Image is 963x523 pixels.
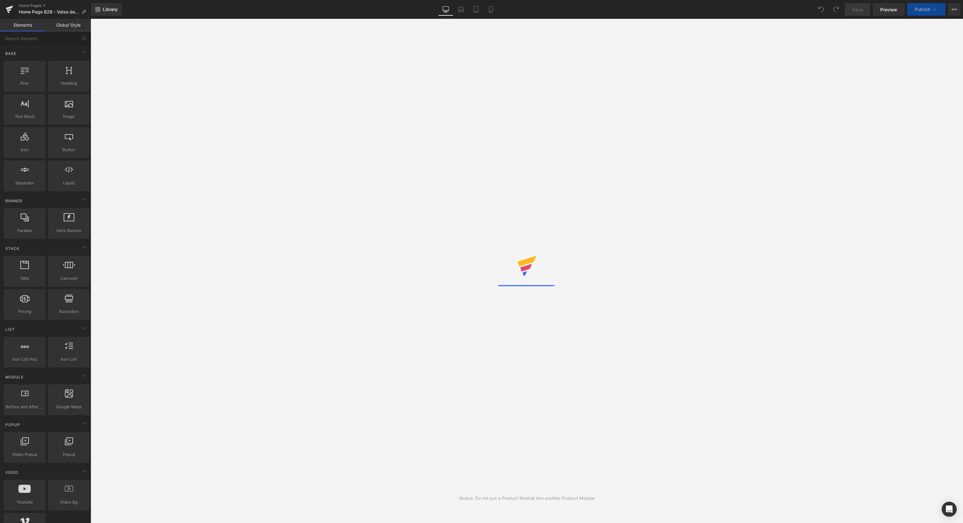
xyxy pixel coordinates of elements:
[6,356,44,362] span: Icon List Hoz
[6,451,44,458] span: Video Popup
[468,3,483,16] a: Tablet
[5,246,20,251] span: Stack
[6,499,44,505] span: Youtube
[50,146,88,153] span: Button
[915,7,930,12] span: Publish
[6,180,44,186] span: Separator
[50,80,88,87] span: Heading
[6,275,44,282] span: Tabs
[880,6,897,13] span: Preview
[6,308,44,315] span: Pricing
[50,227,88,234] span: Hero Banner
[6,146,44,153] span: Icon
[483,3,498,16] a: Mobile
[852,6,863,13] span: Save
[5,469,19,475] span: Video
[6,80,44,87] span: Row
[873,3,905,16] a: Preview
[438,3,453,16] a: Desktop
[19,3,91,8] a: Home Pages
[91,3,122,16] a: New Library
[50,404,88,410] span: Google Maps
[459,495,595,502] div: Notice: Do not put a Product Module into another Product Module
[5,50,17,56] span: Base
[50,113,88,120] span: Image
[50,275,88,282] span: Carousel
[50,308,88,315] span: Accordion
[50,356,88,362] span: Icon List
[19,9,79,14] span: Home Page B2B - Valse des Fleurs - [DATE]
[45,19,91,31] a: Global Style
[5,374,24,380] span: Module
[6,404,44,410] span: Before and After Images
[815,3,827,16] button: Undo
[942,502,957,517] div: Open Intercom Messenger
[5,326,15,332] span: List
[907,3,945,16] button: Publish
[50,451,88,458] span: Popup
[50,180,88,186] span: Liquid
[830,3,842,16] button: Redo
[103,7,118,12] span: Library
[453,3,468,16] a: Laptop
[948,3,960,16] button: More
[5,198,23,204] span: Banner
[6,227,44,234] span: Parallax
[5,422,21,428] span: Popup
[6,113,44,120] span: Text Block
[50,499,88,505] span: Video Bg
